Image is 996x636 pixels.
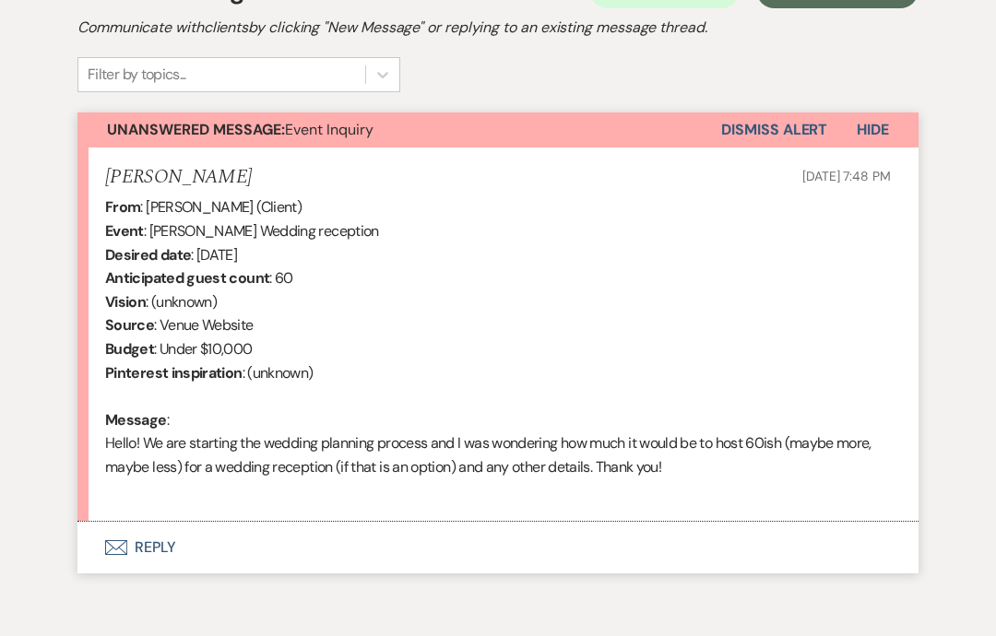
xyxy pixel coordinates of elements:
div: : [PERSON_NAME] (Client) : [PERSON_NAME] Wedding reception : [DATE] : 60 : (unknown) : Venue Webs... [105,195,891,502]
b: From [105,197,140,217]
span: [DATE] 7:48 PM [802,168,891,184]
b: Anticipated guest count [105,268,269,288]
strong: Unanswered Message: [107,120,285,139]
b: Source [105,315,154,335]
b: Budget [105,339,154,359]
b: Vision [105,292,146,312]
h2: Communicate with clients by clicking "New Message" or replying to an existing message thread. [77,17,919,39]
span: Hide [857,120,889,139]
button: Unanswered Message:Event Inquiry [77,112,721,147]
b: Message [105,410,167,430]
button: Hide [827,112,919,147]
div: Filter by topics... [88,64,186,86]
b: Pinterest inspiration [105,363,243,383]
b: Desired date [105,245,191,265]
span: Event Inquiry [107,120,373,139]
h5: [PERSON_NAME] [105,166,252,189]
b: Event [105,221,144,241]
button: Dismiss Alert [721,112,827,147]
button: Reply [77,522,919,573]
